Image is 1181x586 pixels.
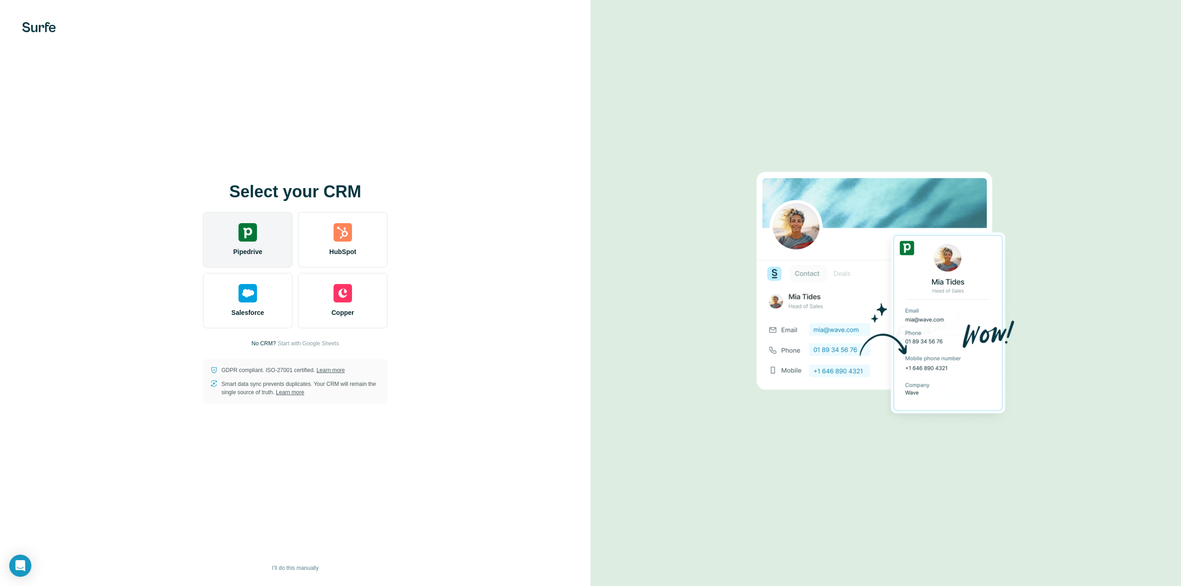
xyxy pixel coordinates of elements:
img: hubspot's logo [334,223,352,242]
div: Open Intercom Messenger [9,555,31,577]
span: HubSpot [329,247,356,256]
span: Salesforce [232,308,264,317]
img: salesforce's logo [239,284,257,302]
p: GDPR compliant. ISO-27001 certified. [221,366,345,374]
img: copper's logo [334,284,352,302]
img: pipedrive's logo [239,223,257,242]
span: Copper [332,308,354,317]
h1: Select your CRM [203,183,388,201]
span: Pipedrive [233,247,262,256]
span: I’ll do this manually [272,564,318,572]
button: Start with Google Sheets [278,339,339,348]
a: Learn more [316,367,345,373]
img: Surfe's logo [22,22,56,32]
p: Smart data sync prevents duplicates. Your CRM will remain the single source of truth. [221,380,380,397]
a: Learn more [276,389,304,396]
button: I’ll do this manually [265,561,325,575]
img: PIPEDRIVE image [757,156,1015,430]
p: No CRM? [251,339,276,348]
